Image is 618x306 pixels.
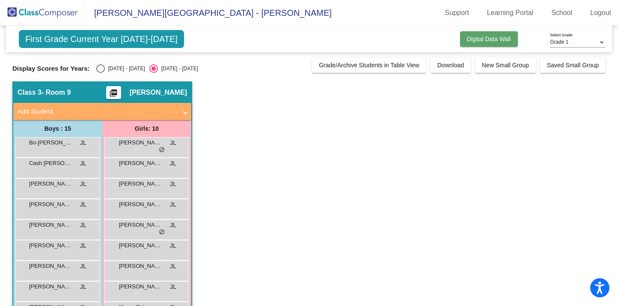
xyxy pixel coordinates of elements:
[170,200,176,209] span: JL
[130,88,187,97] span: [PERSON_NAME]
[119,138,162,147] span: [PERSON_NAME]
[29,221,72,229] span: [PERSON_NAME]
[29,262,72,270] span: [PERSON_NAME]
[119,221,162,229] span: [PERSON_NAME]
[480,6,541,20] a: Learning Portal
[80,180,86,189] span: JL
[12,65,90,72] span: Display Scores for Years:
[102,120,191,137] div: Girls: 10
[170,262,176,271] span: JL
[119,282,162,291] span: [PERSON_NAME]
[96,64,198,73] mat-radio-group: Select an option
[29,241,72,250] span: [PERSON_NAME]
[106,86,121,99] button: Print Students Details
[119,241,162,250] span: [PERSON_NAME]
[312,57,426,73] button: Grade/Archive Students in Table View
[18,88,42,97] span: Class 3
[170,138,176,147] span: JL
[42,88,71,97] span: - Room 9
[80,241,86,250] span: JL
[80,159,86,168] span: JL
[29,200,72,209] span: [PERSON_NAME]
[29,138,72,147] span: Bo-[PERSON_NAME]
[547,62,599,69] span: Saved Small Group
[159,147,165,153] span: do_not_disturb_alt
[170,241,176,250] span: JL
[80,221,86,230] span: JL
[159,229,165,236] span: do_not_disturb_alt
[80,138,86,147] span: JL
[29,159,72,168] span: Cash [PERSON_NAME]
[29,282,72,291] span: [PERSON_NAME] [PERSON_NAME]
[13,103,191,120] mat-expansion-panel-header: Add Student
[119,200,162,209] span: [PERSON_NAME]
[18,107,177,117] mat-panel-title: Add Student
[540,57,606,73] button: Saved Small Group
[482,62,529,69] span: New Small Group
[80,200,86,209] span: JL
[437,62,464,69] span: Download
[80,282,86,291] span: JL
[158,65,198,72] div: [DATE] - [DATE]
[108,89,119,101] mat-icon: picture_as_pdf
[170,282,176,291] span: JL
[80,262,86,271] span: JL
[475,57,536,73] button: New Small Group
[170,180,176,189] span: JL
[29,180,72,188] span: [PERSON_NAME]
[319,62,419,69] span: Grade/Archive Students in Table View
[170,159,176,168] span: JL
[467,36,511,42] span: Digital Data Wall
[13,120,102,137] div: Boys : 15
[170,221,176,230] span: JL
[583,6,618,20] a: Logout
[544,6,579,20] a: School
[86,6,332,20] span: [PERSON_NAME][GEOGRAPHIC_DATA] - [PERSON_NAME]
[119,159,162,168] span: [PERSON_NAME]
[119,262,162,270] span: [PERSON_NAME]
[431,57,471,73] button: Download
[19,30,184,48] span: First Grade Current Year [DATE]-[DATE]
[550,39,568,45] span: Grade 1
[119,180,162,188] span: [PERSON_NAME]
[105,65,145,72] div: [DATE] - [DATE]
[438,6,476,20] a: Support
[460,31,518,47] button: Digital Data Wall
